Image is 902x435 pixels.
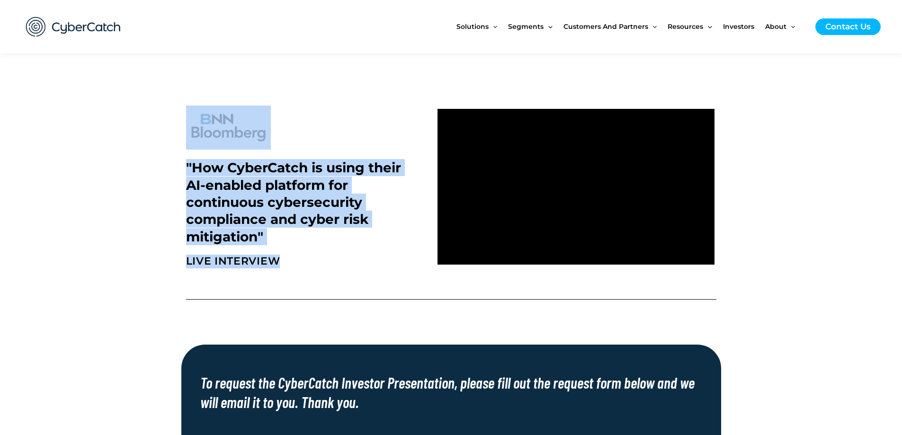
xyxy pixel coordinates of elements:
[508,7,544,46] span: Segments
[815,18,881,35] a: Contact Us
[544,7,552,46] span: Menu Toggle
[648,7,657,46] span: Menu Toggle
[723,7,765,46] a: Investors
[186,159,424,245] h2: "How CyberCatch is using their AI-enabled platform for continuous cybersecurity compliance and cy...
[200,373,702,412] h2: To request the CyberCatch Investor Presentation, please fill out the request form below and we wi...
[17,7,130,46] img: CyberCatch
[438,109,714,265] iframe: vimeo Video Player
[786,7,795,46] span: Menu Toggle
[456,7,489,46] span: Solutions
[489,7,497,46] span: Menu Toggle
[723,7,754,46] span: Investors
[563,7,648,46] span: Customers and Partners
[186,255,429,268] h2: LIVE INTERVIEW
[703,7,712,46] span: Menu Toggle
[456,7,806,46] nav: Site Navigation: New Main Menu
[668,7,703,46] span: Resources
[765,7,786,46] span: About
